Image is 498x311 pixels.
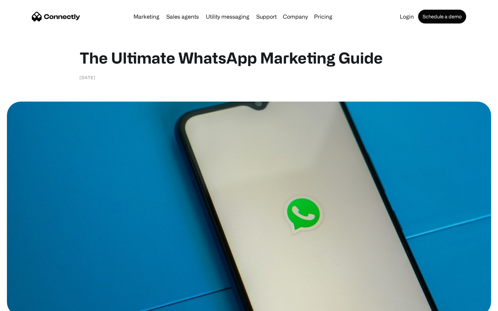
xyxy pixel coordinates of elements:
[14,299,41,309] ul: Language list
[418,10,466,23] a: Schedule a demo
[397,14,417,19] a: Login
[80,48,418,67] h1: The Ultimate WhatsApp Marketing Guide
[7,299,41,309] aside: Language selected: English
[164,14,202,19] a: Sales agents
[203,14,252,19] a: Utility messaging
[80,74,95,81] div: [DATE]
[311,14,335,19] a: Pricing
[131,14,162,19] a: Marketing
[283,12,308,21] div: Company
[253,14,279,19] a: Support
